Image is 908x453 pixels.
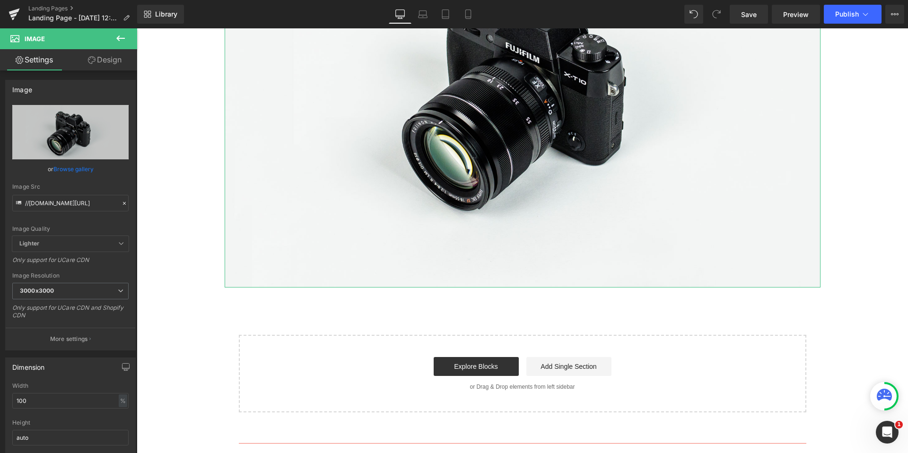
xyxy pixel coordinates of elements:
b: 3000x3000 [20,287,54,294]
div: Image [12,80,32,94]
div: Image Src [12,183,129,190]
button: More settings [6,328,135,350]
a: Browse gallery [53,161,94,177]
a: Preview [772,5,820,24]
span: 1 [895,421,903,428]
div: % [119,394,127,407]
a: Desktop [389,5,411,24]
span: Preview [783,9,809,19]
button: Publish [824,5,882,24]
div: Height [12,419,129,426]
iframe: Intercom live chat [876,421,899,444]
div: or [12,164,129,174]
span: Image [25,35,45,43]
div: Image Quality [12,226,129,232]
input: Link [12,195,129,211]
a: Laptop [411,5,434,24]
a: New Library [137,5,184,24]
div: Dimension [12,358,45,371]
a: Design [70,49,139,70]
button: More [885,5,904,24]
button: Redo [707,5,726,24]
span: Landing Page - [DATE] 12:24:01 [28,14,119,22]
span: Library [155,10,177,18]
a: Add Single Section [390,329,475,348]
div: Width [12,383,129,389]
input: auto [12,393,129,409]
input: auto [12,430,129,445]
div: Only support for UCare CDN [12,256,129,270]
div: Only support for UCare CDN and Shopify CDN [12,304,129,325]
span: Save [741,9,757,19]
span: Publish [835,10,859,18]
a: Tablet [434,5,457,24]
p: or Drag & Drop elements from left sidebar [117,355,655,362]
p: More settings [50,335,88,343]
a: Landing Pages [28,5,137,12]
b: Lighter [19,240,39,247]
a: Explore Blocks [297,329,382,348]
button: Undo [684,5,703,24]
div: Image Resolution [12,272,129,279]
a: Mobile [457,5,480,24]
